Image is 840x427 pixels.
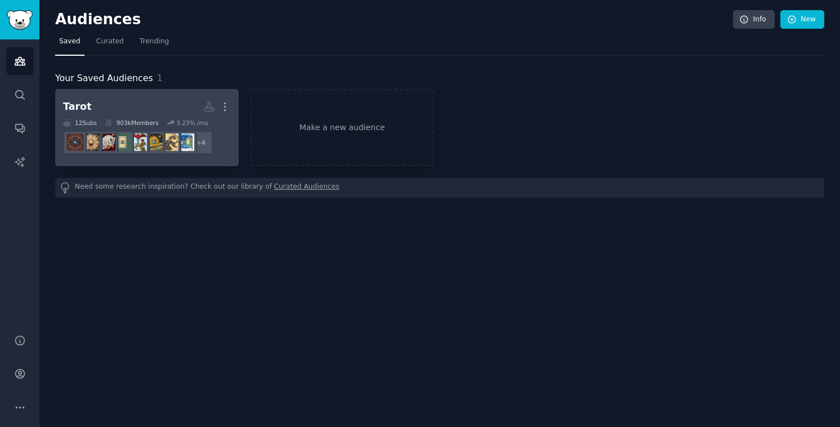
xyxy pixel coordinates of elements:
img: SecularTarot [114,134,131,151]
a: Tarot12Subs903kMembers3.23% /mo+4TarotsTarotUKTarotReading2LoveTarotReadingSecularTarotTarotCards... [55,89,239,166]
img: GummySearch logo [7,10,33,30]
span: Trending [140,37,169,47]
div: Tarot [63,100,92,114]
img: TarotCards [98,134,115,151]
h2: Audiences [55,11,733,29]
a: Make a new audience [251,89,434,166]
div: + 4 [189,131,213,154]
span: 1 [157,73,163,83]
div: 12 Sub s [63,119,97,127]
img: TarotDecks [82,134,100,151]
a: Saved [55,33,84,56]
a: Curated Audiences [274,182,339,194]
span: Your Saved Audiences [55,72,153,86]
span: Saved [59,37,81,47]
a: Info [733,10,775,29]
img: Tarots [177,134,194,151]
img: LoveTarotReading [129,134,147,151]
span: Curated [96,37,124,47]
img: TarotReading [66,134,84,151]
div: Need some research inspiration? Check out our library of [55,178,824,198]
div: 903k Members [105,119,159,127]
a: Trending [136,33,173,56]
div: 3.23 % /mo [176,119,208,127]
img: TarotReading2 [145,134,163,151]
a: Curated [92,33,128,56]
a: New [780,10,824,29]
img: TarotUK [161,134,178,151]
